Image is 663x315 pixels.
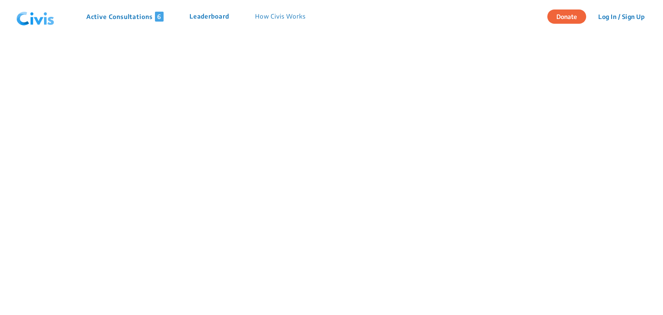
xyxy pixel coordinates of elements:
[255,12,306,22] p: How Civis Works
[13,4,58,30] img: navlogo.png
[155,12,164,22] span: 6
[189,12,229,22] p: Leaderboard
[547,9,586,24] button: Donate
[547,12,593,20] a: Donate
[593,10,650,23] button: Log In / Sign Up
[86,12,164,22] p: Active Consultations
